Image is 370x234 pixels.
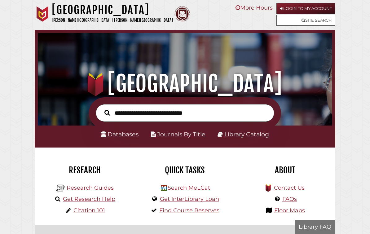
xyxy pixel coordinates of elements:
[240,165,331,175] h2: About
[160,196,219,202] a: Get InterLibrary Loan
[56,183,65,193] img: Hekman Library Logo
[224,131,269,138] a: Library Catalog
[35,6,50,22] img: Calvin University
[63,196,115,202] a: Get Research Help
[157,131,205,138] a: Journals By Title
[282,196,297,202] a: FAQs
[276,3,335,14] a: Login to My Account
[104,110,110,116] i: Search
[52,3,173,17] h1: [GEOGRAPHIC_DATA]
[67,184,114,191] a: Research Guides
[159,207,219,214] a: Find Course Reserves
[236,4,273,11] a: More Hours
[161,185,167,191] img: Hekman Library Logo
[73,207,105,214] a: Citation 101
[174,6,190,22] img: Calvin Theological Seminary
[168,184,210,191] a: Search MeLCat
[101,108,113,117] button: Search
[43,70,327,97] h1: [GEOGRAPHIC_DATA]
[276,15,335,26] a: Site Search
[101,131,139,138] a: Databases
[39,165,130,175] h2: Research
[52,17,173,24] p: [PERSON_NAME][GEOGRAPHIC_DATA] | [PERSON_NAME][GEOGRAPHIC_DATA]
[274,207,305,214] a: Floor Maps
[274,184,305,191] a: Contact Us
[139,165,230,175] h2: Quick Tasks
